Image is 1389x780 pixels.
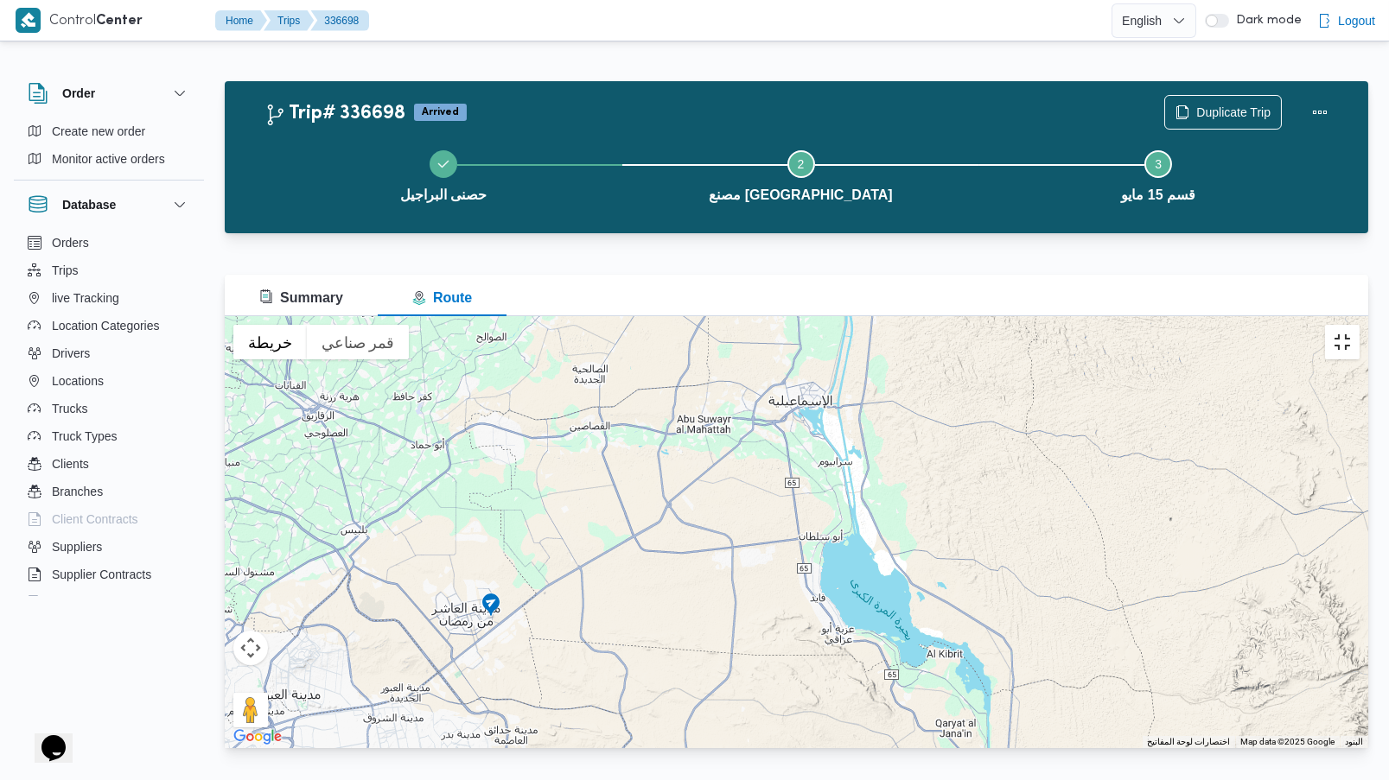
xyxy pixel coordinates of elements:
button: Home [215,10,267,31]
span: Trucks [52,398,87,419]
button: Branches [21,478,197,505]
span: Arrived [414,104,467,121]
span: Drivers [52,343,90,364]
span: مصنع [GEOGRAPHIC_DATA] [709,185,892,206]
span: live Tracking [52,288,119,308]
span: Logout [1338,10,1375,31]
span: 2 [798,157,805,171]
b: Center [96,15,143,28]
a: ‏فتح هذه المنطقة في "خرائط Google" (يؤدي ذلك إلى فتح نافذة جديدة) [229,726,286,748]
h3: Database [62,194,116,215]
button: Client Contracts [21,505,197,533]
button: Devices [21,588,197,616]
span: Trips [52,260,79,281]
span: Duplicate Trip [1196,102,1271,123]
button: Supplier Contracts [21,561,197,588]
iframe: chat widget [17,711,73,763]
span: Create new order [52,121,145,142]
button: عرض صور القمر الصناعي [307,325,409,359]
span: Client Contracts [52,509,138,530]
span: Devices [52,592,95,612]
span: Map data ©2025 Google [1240,737,1335,746]
b: Arrived [422,107,459,117]
span: Summary [259,290,343,305]
span: Route [412,290,472,305]
span: Orders [52,232,89,253]
div: Order [14,117,204,180]
button: Truck Types [21,422,197,450]
span: Monitor active orders [52,149,165,169]
button: Duplicate Trip [1164,95,1282,130]
span: قسم 15 مايو [1121,185,1195,206]
button: عرض خريطة الشارع [233,325,307,359]
button: قسم 15 مايو [979,130,1337,219]
span: Supplier Contracts [52,564,151,585]
span: Locations [52,371,104,391]
button: Create new order [21,117,197,145]
div: Database [14,229,204,603]
button: Database [28,194,190,215]
img: X8yXhbKr1z7QwAAAABJRU5ErkJggg== [16,8,41,33]
button: Drivers [21,339,197,367]
span: Dark mode [1229,14,1302,28]
button: اختصارات لوحة المفاتيح [1147,736,1230,748]
button: Trucks [21,395,197,422]
button: حصنى البراجيل [264,130,622,219]
span: Location Categories [52,315,160,336]
span: حصنى البراجيل [400,185,487,206]
svg: Step 1 is complete [436,157,450,171]
button: Trips [21,257,197,284]
button: Clients [21,450,197,478]
button: اسحب الدليل على الخريطة لفتح "التجوّل الافتراضي". [233,693,268,727]
h2: Trip# 336698 [264,103,405,125]
img: Google [229,726,286,748]
button: Orders [21,229,197,257]
span: Branches [52,481,103,502]
span: Clients [52,453,89,474]
span: 3 [1155,157,1162,171]
button: عناصر التحكّم بطريقة عرض الخريطة [233,631,268,665]
button: Suppliers [21,533,197,561]
a: البنود [1345,737,1363,746]
button: تبديل إلى العرض ملء الشاشة [1325,325,1360,359]
button: Location Categories [21,312,197,339]
h3: Order [62,83,95,104]
button: Actions [1303,95,1337,130]
button: Trips [264,10,314,31]
button: Monitor active orders [21,145,197,173]
button: Order [28,83,190,104]
button: Logout [1310,3,1382,38]
button: مصنع [GEOGRAPHIC_DATA] [622,130,980,219]
button: Locations [21,367,197,395]
span: Suppliers [52,536,102,557]
button: 336698 [310,10,369,31]
span: Truck Types [52,426,117,447]
button: live Tracking [21,284,197,312]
